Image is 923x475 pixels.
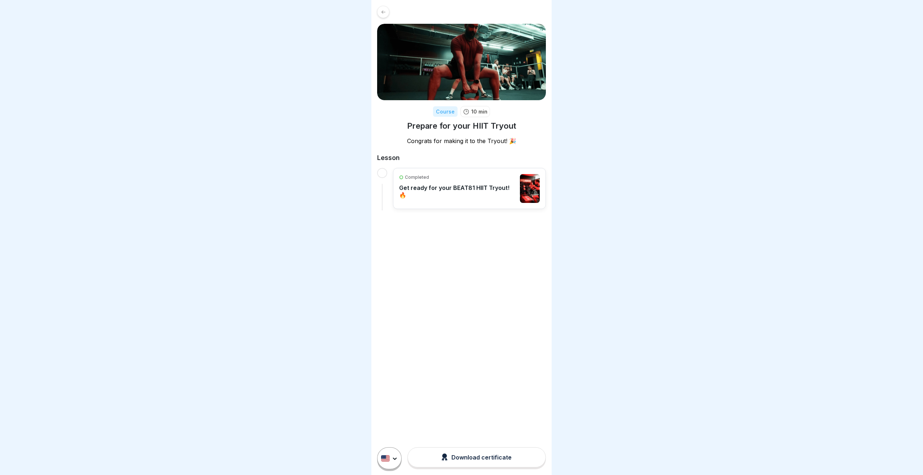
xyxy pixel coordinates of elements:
[441,453,512,461] div: Download certificate
[471,108,487,115] p: 10 min
[381,455,390,462] img: us.svg
[399,174,540,203] a: CompletedGet ready for your BEAT81 HIIT Tryout! 🔥
[399,184,516,199] p: Get ready for your BEAT81 HIIT Tryout! 🔥
[433,106,458,117] div: Course
[377,24,546,100] img: yvi5w3kiu0xypxk8hsf2oii2.png
[520,174,540,203] img: clwhsn9e700003b6v95sko0se.jpg
[377,137,546,145] p: Congrats for making it to the Tryout! 🎉
[407,121,516,131] h1: Prepare for your HIIT Tryout
[405,174,429,181] p: Completed
[377,154,546,162] h2: Lesson
[407,447,546,467] button: Download certificate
